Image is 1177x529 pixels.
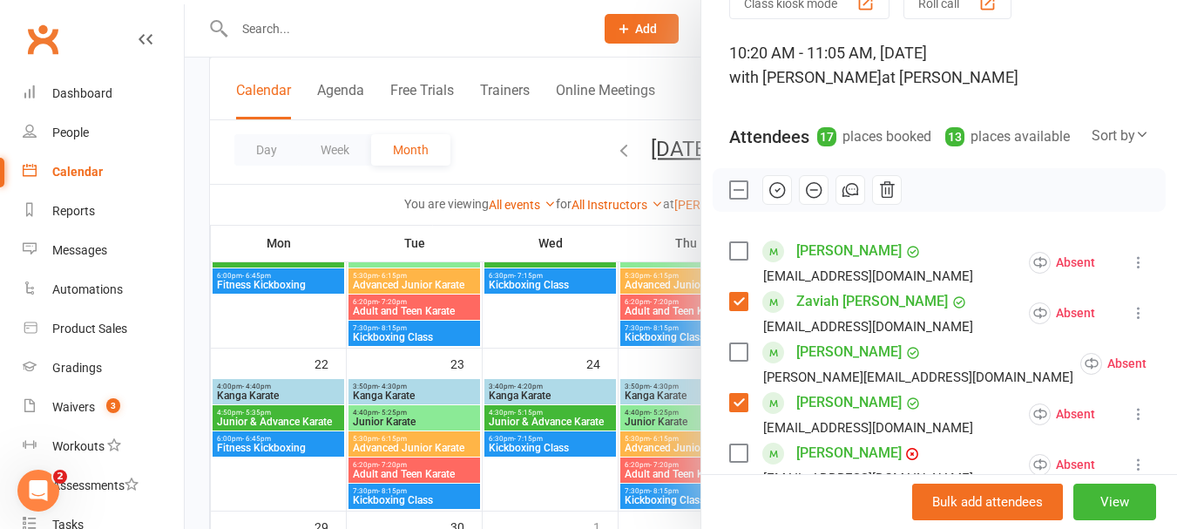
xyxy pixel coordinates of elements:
[106,398,120,413] span: 3
[1029,302,1095,324] div: Absent
[763,417,973,439] div: [EMAIL_ADDRESS][DOMAIN_NAME]
[52,439,105,453] div: Workouts
[23,113,184,153] a: People
[23,388,184,427] a: Waivers 3
[817,127,836,146] div: 17
[53,470,67,484] span: 2
[945,127,964,146] div: 13
[23,309,184,349] a: Product Sales
[23,153,184,192] a: Calendar
[763,366,1073,389] div: [PERSON_NAME][EMAIL_ADDRESS][DOMAIN_NAME]
[1073,484,1156,520] button: View
[796,338,902,366] a: [PERSON_NAME]
[912,484,1063,520] button: Bulk add attendees
[52,125,89,139] div: People
[796,288,948,315] a: Zaviah [PERSON_NAME]
[23,231,184,270] a: Messages
[763,265,973,288] div: [EMAIL_ADDRESS][DOMAIN_NAME]
[52,361,102,375] div: Gradings
[796,439,902,467] a: [PERSON_NAME]
[52,165,103,179] div: Calendar
[23,74,184,113] a: Dashboard
[945,125,1070,149] div: places available
[52,204,95,218] div: Reports
[52,322,127,336] div: Product Sales
[1029,252,1095,274] div: Absent
[729,125,809,149] div: Attendees
[1080,353,1147,375] div: Absent
[23,349,184,388] a: Gradings
[1092,125,1149,147] div: Sort by
[817,125,931,149] div: places booked
[23,427,184,466] a: Workouts
[23,270,184,309] a: Automations
[52,86,112,100] div: Dashboard
[17,470,59,512] iframe: Intercom live chat
[796,389,902,417] a: [PERSON_NAME]
[52,400,95,414] div: Waivers
[1029,404,1095,425] div: Absent
[763,315,973,338] div: [EMAIL_ADDRESS][DOMAIN_NAME]
[52,282,123,296] div: Automations
[21,17,64,61] a: Clubworx
[796,237,902,265] a: [PERSON_NAME]
[729,68,882,86] span: with [PERSON_NAME]
[23,466,184,505] a: Assessments
[763,467,973,490] div: [EMAIL_ADDRESS][DOMAIN_NAME]
[1029,454,1095,476] div: Absent
[882,68,1018,86] span: at [PERSON_NAME]
[23,192,184,231] a: Reports
[52,243,107,257] div: Messages
[729,41,1149,90] div: 10:20 AM - 11:05 AM, [DATE]
[52,478,139,492] div: Assessments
